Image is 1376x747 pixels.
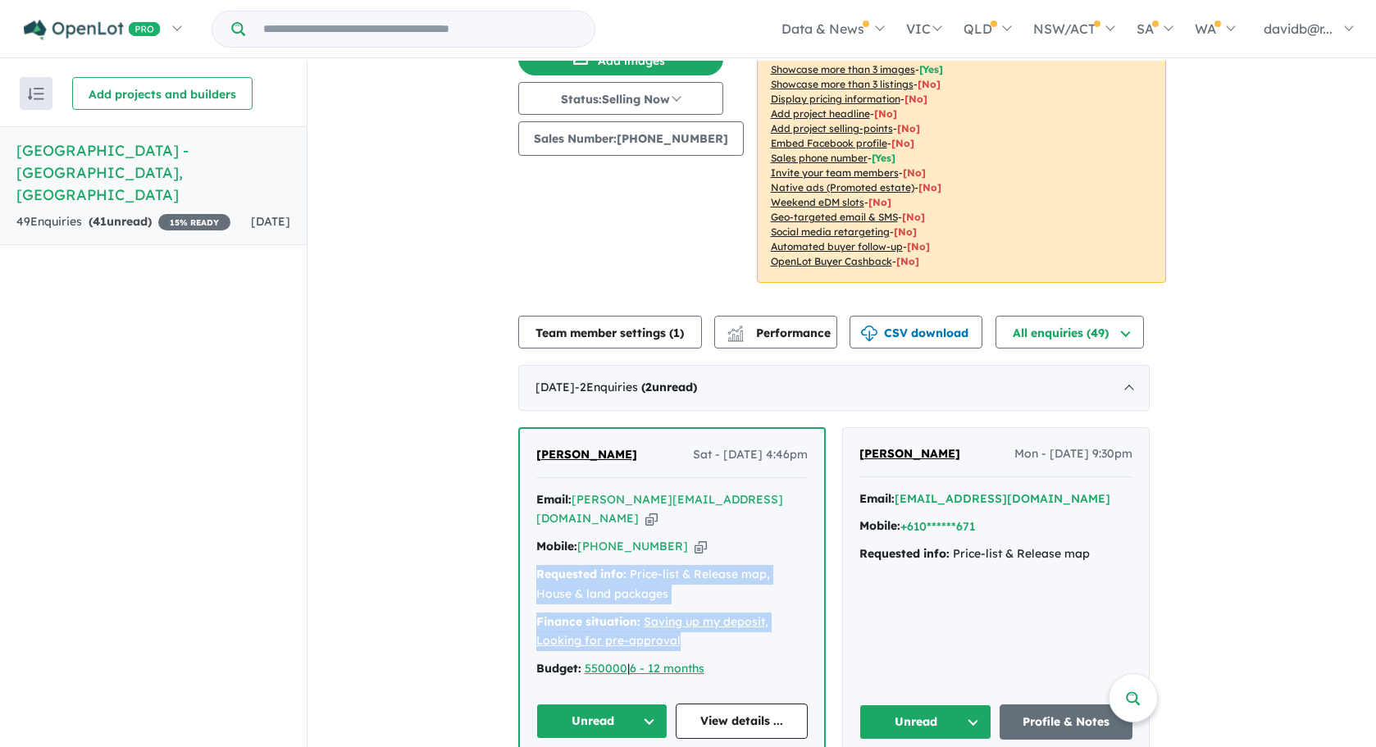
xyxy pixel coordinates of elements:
img: Openlot PRO Logo White [24,20,161,40]
span: 15 % READY [158,214,230,230]
a: [PHONE_NUMBER] [577,539,688,553]
span: Sat - [DATE] 4:46pm [693,445,808,465]
span: [ Yes ] [919,63,943,75]
u: Sales phone number [771,152,868,164]
strong: ( unread) [641,380,697,394]
span: [No] [902,211,925,223]
button: [EMAIL_ADDRESS][DOMAIN_NAME] [895,490,1110,508]
strong: Budget: [536,661,581,676]
a: [PERSON_NAME][EMAIL_ADDRESS][DOMAIN_NAME] [536,492,783,526]
a: Saving up my deposit, Looking for pre-approval [536,614,768,649]
a: [PERSON_NAME] [536,445,637,465]
strong: Email: [859,491,895,506]
u: Add project headline [771,107,870,120]
span: [ Yes ] [872,152,895,164]
u: Automated buyer follow-up [771,240,903,253]
strong: ( unread) [89,214,152,229]
img: line-chart.svg [727,326,742,335]
span: [ No ] [897,122,920,134]
div: [DATE] [518,365,1150,411]
span: davidb@r... [1264,20,1333,37]
p: Your project is only comparing to other top-performing projects in your area: - - - - - - - - - -... [757,19,1166,283]
u: Native ads (Promoted estate) [771,181,914,194]
span: [ No ] [891,137,914,149]
u: OpenLot Buyer Cashback [771,255,892,267]
button: Copy [645,510,658,527]
span: [No] [907,240,930,253]
u: Social media retargeting [771,225,890,238]
span: [ No ] [904,93,927,105]
span: Mon - [DATE] 9:30pm [1014,444,1132,464]
button: CSV download [850,316,982,348]
div: | [536,659,808,679]
button: Copy [695,538,707,555]
u: Embed Facebook profile [771,137,887,149]
u: Add project selling-points [771,122,893,134]
span: [ No ] [903,166,926,179]
strong: Mobile: [859,518,900,533]
strong: Mobile: [536,539,577,553]
button: All enquiries (49) [996,316,1144,348]
img: bar-chart.svg [727,330,744,341]
button: Status:Selling Now [518,82,723,115]
div: Price-list & Release map [859,544,1132,564]
span: [No] [896,255,919,267]
a: Profile & Notes [1000,704,1132,740]
span: [No] [918,181,941,194]
strong: Requested info: [859,546,950,561]
button: Unread [859,704,992,740]
a: 550000 [585,661,627,676]
strong: Requested info: [536,567,626,581]
span: [No] [868,196,891,208]
u: Weekend eDM slots [771,196,864,208]
span: [ No ] [874,107,897,120]
button: Sales Number:[PHONE_NUMBER] [518,121,744,156]
u: Showcase more than 3 listings [771,78,914,90]
div: Price-list & Release map, House & land packages [536,565,808,604]
span: [DATE] [251,214,290,229]
img: download icon [861,326,877,342]
a: 6 - 12 months [630,661,704,676]
u: Display pricing information [771,93,900,105]
div: 49 Enquir ies [16,212,230,232]
button: Unread [536,704,668,739]
span: [ No ] [918,78,941,90]
button: Add projects and builders [72,77,253,110]
u: Geo-targeted email & SMS [771,211,898,223]
u: Invite your team members [771,166,899,179]
a: View details ... [676,704,808,739]
button: Performance [714,316,837,348]
span: - 2 Enquir ies [575,380,697,394]
strong: Email: [536,492,572,507]
u: Showcase more than 3 images [771,63,915,75]
span: 1 [673,326,680,340]
img: sort.svg [28,88,44,100]
span: [PERSON_NAME] [859,446,960,461]
button: Team member settings (1) [518,316,702,348]
input: Try estate name, suburb, builder or developer [248,11,591,47]
h5: [GEOGRAPHIC_DATA] - [GEOGRAPHIC_DATA] , [GEOGRAPHIC_DATA] [16,139,290,206]
span: [PERSON_NAME] [536,447,637,462]
a: [PERSON_NAME] [859,444,960,464]
span: 2 [645,380,652,394]
span: Performance [730,326,831,340]
span: [No] [894,225,917,238]
span: 41 [93,214,107,229]
strong: Finance situation: [536,614,640,629]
